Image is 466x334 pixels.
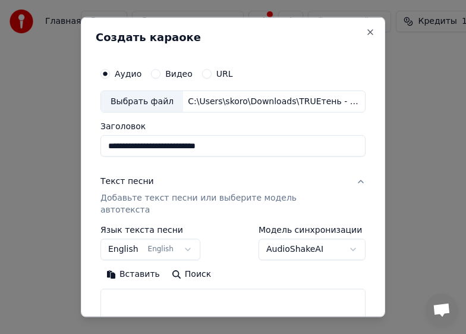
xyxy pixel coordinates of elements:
button: Текст песниДобавьте текст песни или выберите модель автотекста [100,166,366,226]
p: Добавьте текст песни или выберите модель автотекста [100,192,347,216]
label: Модель синхронизации [259,226,366,234]
button: Вставить [100,265,166,284]
div: Выбрать файл [101,90,183,112]
label: URL [216,69,233,77]
label: Аудио [115,69,141,77]
label: Язык текста песни [100,226,200,234]
div: Текст песни [100,176,154,188]
div: C:\Users\skoro\Downloads\TRUEтень - #Базаранет [music].mp3 [183,95,365,107]
h2: Создать караоке [96,32,370,42]
label: Видео [165,69,193,77]
button: Поиск [166,265,217,284]
label: Заголовок [100,122,366,130]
